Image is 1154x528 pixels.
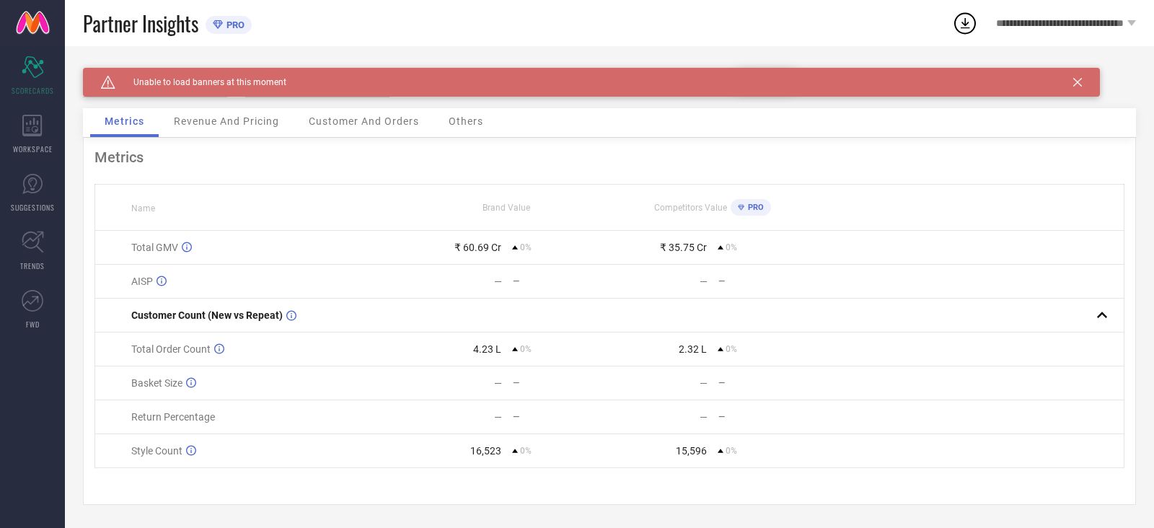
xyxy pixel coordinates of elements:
[654,203,727,213] span: Competitors Value
[131,343,211,355] span: Total Order Count
[223,19,245,30] span: PRO
[744,203,764,212] span: PRO
[131,377,182,389] span: Basket Size
[676,445,707,457] div: 15,596
[473,343,501,355] div: 4.23 L
[105,115,144,127] span: Metrics
[494,411,502,423] div: —
[679,343,707,355] div: 2.32 L
[726,344,737,354] span: 0%
[520,242,532,252] span: 0%
[26,319,40,330] span: FWD
[449,115,483,127] span: Others
[718,378,814,388] div: —
[454,242,501,253] div: ₹ 60.69 Cr
[660,242,707,253] div: ₹ 35.75 Cr
[513,276,609,286] div: —
[483,203,530,213] span: Brand Value
[20,260,45,271] span: TRENDS
[700,276,708,287] div: —
[700,411,708,423] div: —
[700,377,708,389] div: —
[13,144,53,154] span: WORKSPACE
[94,149,1124,166] div: Metrics
[952,10,978,36] div: Open download list
[520,344,532,354] span: 0%
[513,378,609,388] div: —
[718,412,814,422] div: —
[174,115,279,127] span: Revenue And Pricing
[309,115,419,127] span: Customer And Orders
[131,242,178,253] span: Total GMV
[726,242,737,252] span: 0%
[470,445,501,457] div: 16,523
[520,446,532,456] span: 0%
[513,412,609,422] div: —
[115,77,286,87] span: Unable to load banners at this moment
[11,202,55,213] span: SUGGESTIONS
[131,411,215,423] span: Return Percentage
[494,377,502,389] div: —
[726,446,737,456] span: 0%
[12,85,54,96] span: SCORECARDS
[83,68,227,78] div: Brand
[83,9,198,38] span: Partner Insights
[131,309,283,321] span: Customer Count (New vs Repeat)
[131,276,153,287] span: AISP
[131,203,155,214] span: Name
[494,276,502,287] div: —
[718,276,814,286] div: —
[131,445,182,457] span: Style Count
